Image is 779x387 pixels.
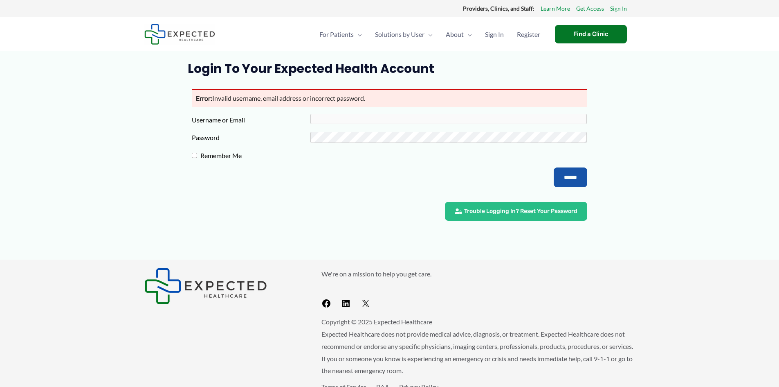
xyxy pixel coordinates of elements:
h1: Login to Your Expected Health Account [188,61,591,76]
span: Expected Healthcare does not provide medical advice, diagnosis, or treatment. Expected Healthcare... [321,330,633,374]
img: Expected Healthcare Logo - side, dark font, small [144,24,215,45]
a: Get Access [576,3,604,14]
a: Sign In [478,20,510,49]
strong: Providers, Clinics, and Staff: [463,5,534,12]
a: Find a Clinic [555,25,627,43]
span: Menu Toggle [354,20,362,49]
p: We're on a mission to help you get care. [321,268,635,280]
a: Register [510,20,547,49]
span: Menu Toggle [424,20,433,49]
span: Copyright © 2025 Expected Healthcare [321,318,432,326]
p: Invalid username, email address or incorrect password. [192,89,587,107]
a: Solutions by UserMenu Toggle [368,20,439,49]
strong: Error: [196,94,212,102]
img: Expected Healthcare Logo - side, dark font, small [144,268,267,304]
span: Trouble Logging In? Reset Your Password [464,208,577,214]
label: Remember Me [197,149,316,162]
span: For Patients [319,20,354,49]
label: Username or Email [192,114,310,126]
span: Menu Toggle [464,20,472,49]
a: Trouble Logging In? Reset Your Password [445,202,587,221]
a: AboutMenu Toggle [439,20,478,49]
aside: Footer Widget 1 [144,268,301,304]
a: Sign In [610,3,627,14]
span: About [446,20,464,49]
span: Sign In [485,20,504,49]
aside: Footer Widget 2 [321,268,635,312]
nav: Primary Site Navigation [313,20,547,49]
span: Solutions by User [375,20,424,49]
a: For PatientsMenu Toggle [313,20,368,49]
a: Learn More [541,3,570,14]
label: Password [192,131,310,144]
span: Register [517,20,540,49]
